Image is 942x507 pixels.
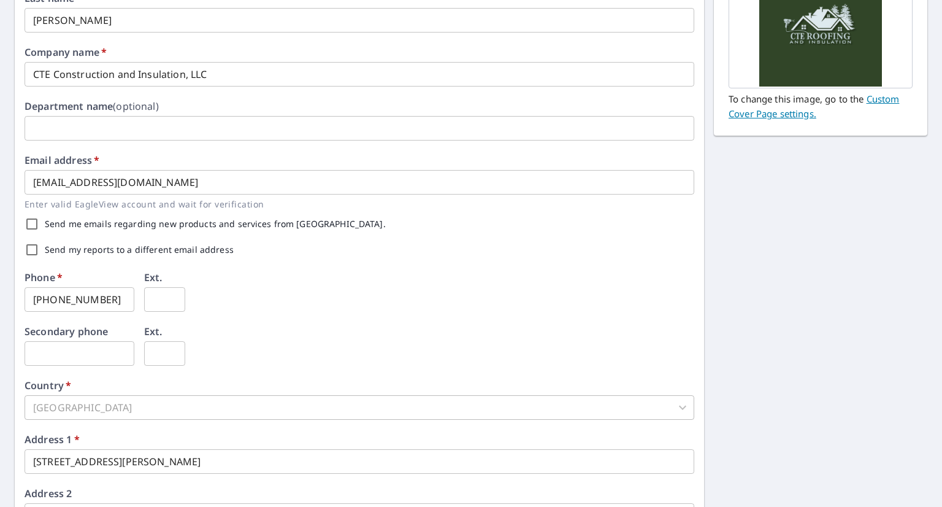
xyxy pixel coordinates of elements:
[25,435,80,444] label: Address 1
[25,381,71,390] label: Country
[25,489,72,498] label: Address 2
[25,273,63,282] label: Phone
[25,327,108,336] label: Secondary phone
[113,99,159,113] b: (optional)
[45,220,386,228] label: Send me emails regarding new products and services from [GEOGRAPHIC_DATA].
[729,88,913,121] p: To change this image, go to the
[144,273,163,282] label: Ext.
[25,155,99,165] label: Email address
[25,395,694,420] div: [GEOGRAPHIC_DATA]
[144,327,163,336] label: Ext.
[25,197,686,211] p: Enter valid EagleView account and wait for verification
[45,246,234,254] label: Send my reports to a different email address
[25,101,159,111] label: Department name
[25,47,107,57] label: Company name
